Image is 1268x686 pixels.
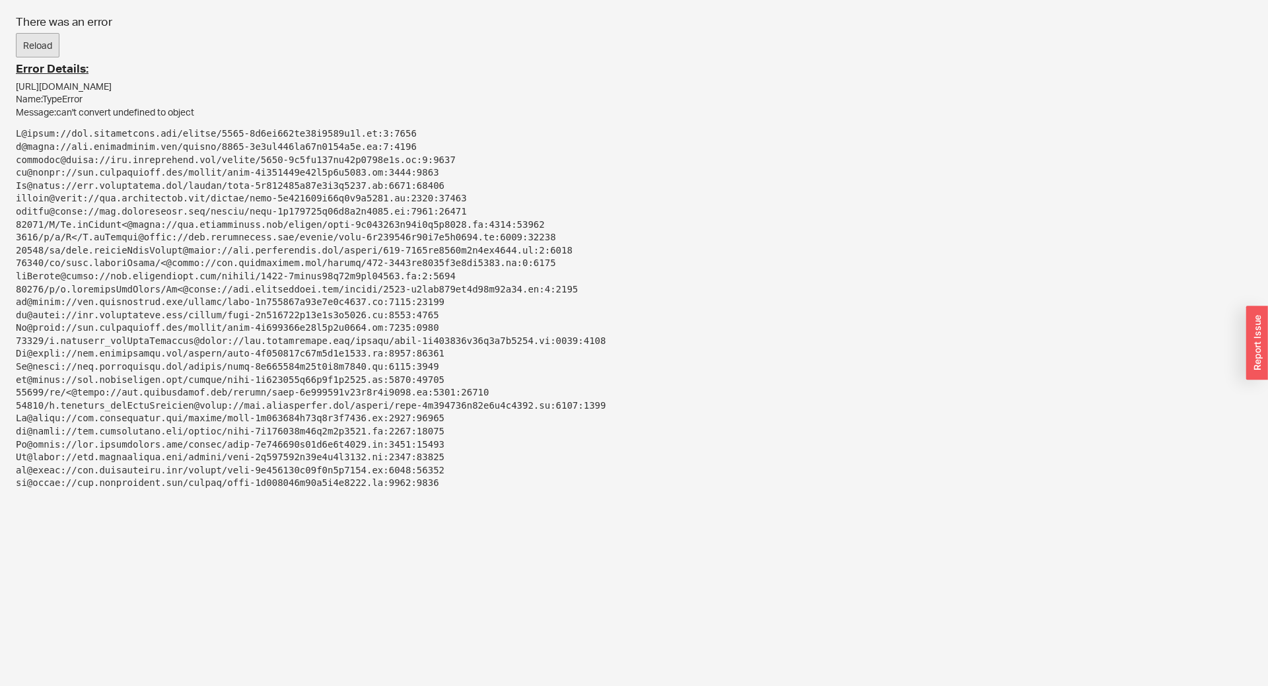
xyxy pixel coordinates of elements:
[16,63,1252,75] h3: Error Details:
[16,92,1252,106] div: Name: TypeError
[16,106,1252,119] div: Message: can't convert undefined to object
[16,16,1252,28] h3: There was an error
[16,80,1252,93] div: [URL][DOMAIN_NAME]
[16,127,1252,490] pre: L@ipsum://dol.sitametcons.adi/elitse/5565-8d6ei662te38i9589u1l.et:3:7656 d@magna://ali.enimadmini...
[16,33,59,58] button: Reload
